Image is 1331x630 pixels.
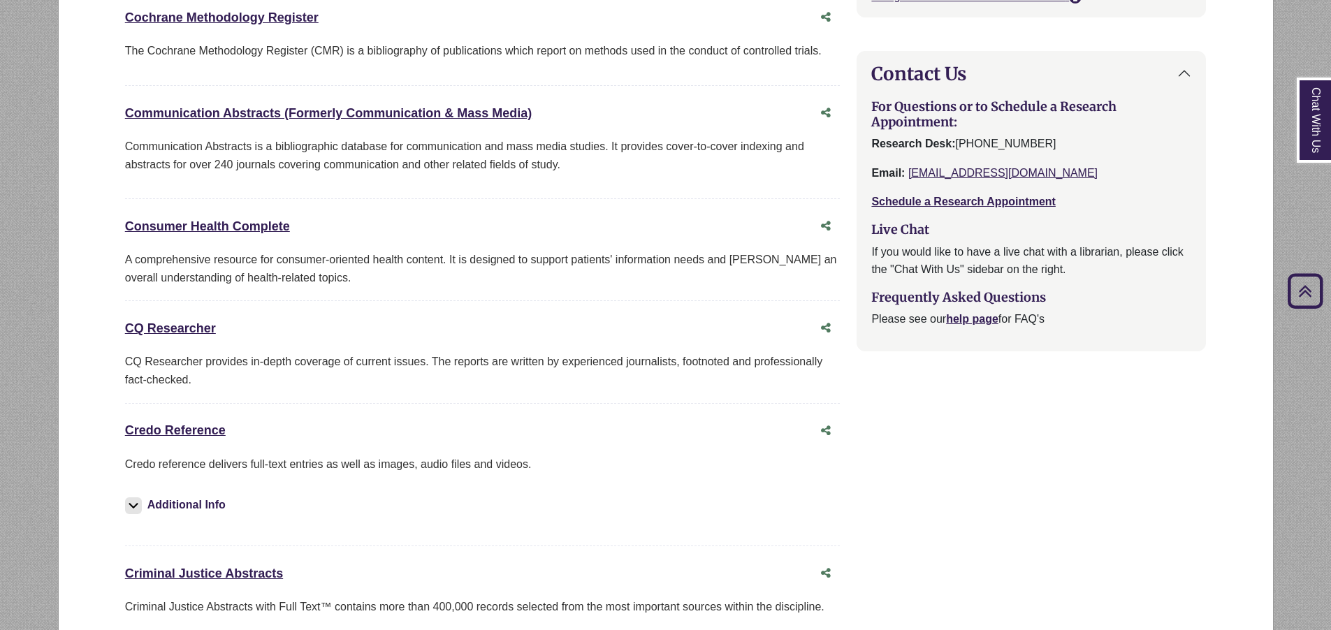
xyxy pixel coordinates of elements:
[125,251,841,286] div: A comprehensive resource for consumer-oriented health content. It is designed to support patients...
[125,106,532,120] a: Communication Abstracts (Formerly Communication & Mass Media)
[125,423,226,437] a: Credo Reference
[812,315,840,342] button: Share this database
[871,167,905,179] strong: Email:
[125,321,216,335] a: CQ Researcher
[125,42,841,60] p: The Cochrane Methodology Register (CMR) is a bibliography of publications which report on methods...
[871,99,1191,129] h3: For Questions or to Schedule a Research Appointment:
[871,290,1191,305] h3: Frequently Asked Questions
[125,495,230,515] button: Additional Info
[125,455,841,474] p: Credo reference delivers full-text entries as well as images, audio files and videos.
[1283,281,1328,300] a: Back to Top
[125,566,283,580] a: Criminal Justice Abstracts
[125,353,841,388] div: CQ Researcher provides in-depth coverage of current issues. The reports are written by experience...
[871,138,955,149] strong: Research Desk:
[812,560,840,587] button: Share this database
[908,167,1098,179] a: [EMAIL_ADDRESS][DOMAIN_NAME]
[871,222,1191,237] h3: Live Chat
[125,219,290,233] a: Consumer Health Complete
[871,310,1191,328] p: Please see our for FAQ's
[871,196,1055,207] a: Schedule a Research Appointment
[871,243,1191,279] p: If you would like to have a live chat with a librarian, please click the "Chat With Us" sidebar o...
[871,135,1191,153] p: [PHONE_NUMBER]
[812,213,840,240] button: Share this database
[812,100,840,126] button: Share this database
[812,418,840,444] button: Share this database
[812,4,840,31] button: Share this database
[857,52,1205,96] button: Contact Us
[125,138,841,173] p: Communication Abstracts is a bibliographic database for communication and mass media studies. It ...
[946,313,998,325] a: help page
[125,10,319,24] a: Cochrane Methodology Register
[125,598,841,616] div: Criminal Justice Abstracts with Full Text™ contains more than 400,000 records selected from the m...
